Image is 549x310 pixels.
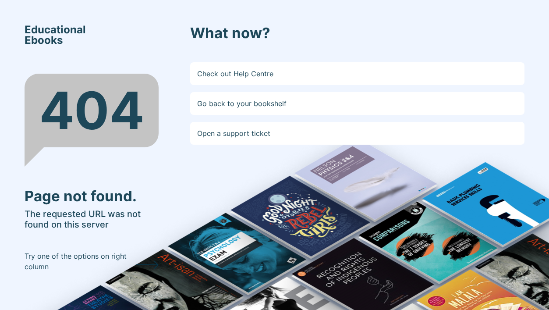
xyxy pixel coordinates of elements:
h5: The requested URL was not found on this server [25,209,159,230]
a: Check out Help Centre [190,62,524,85]
div: 404 [25,74,159,147]
p: Try one of the options on right column [25,251,135,272]
a: Open a support ticket [190,122,524,145]
h3: What now? [190,25,524,42]
a: Go back to your bookshelf [190,92,524,115]
span: Educational Ebooks [25,25,86,46]
h3: Page not found. [25,188,159,205]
